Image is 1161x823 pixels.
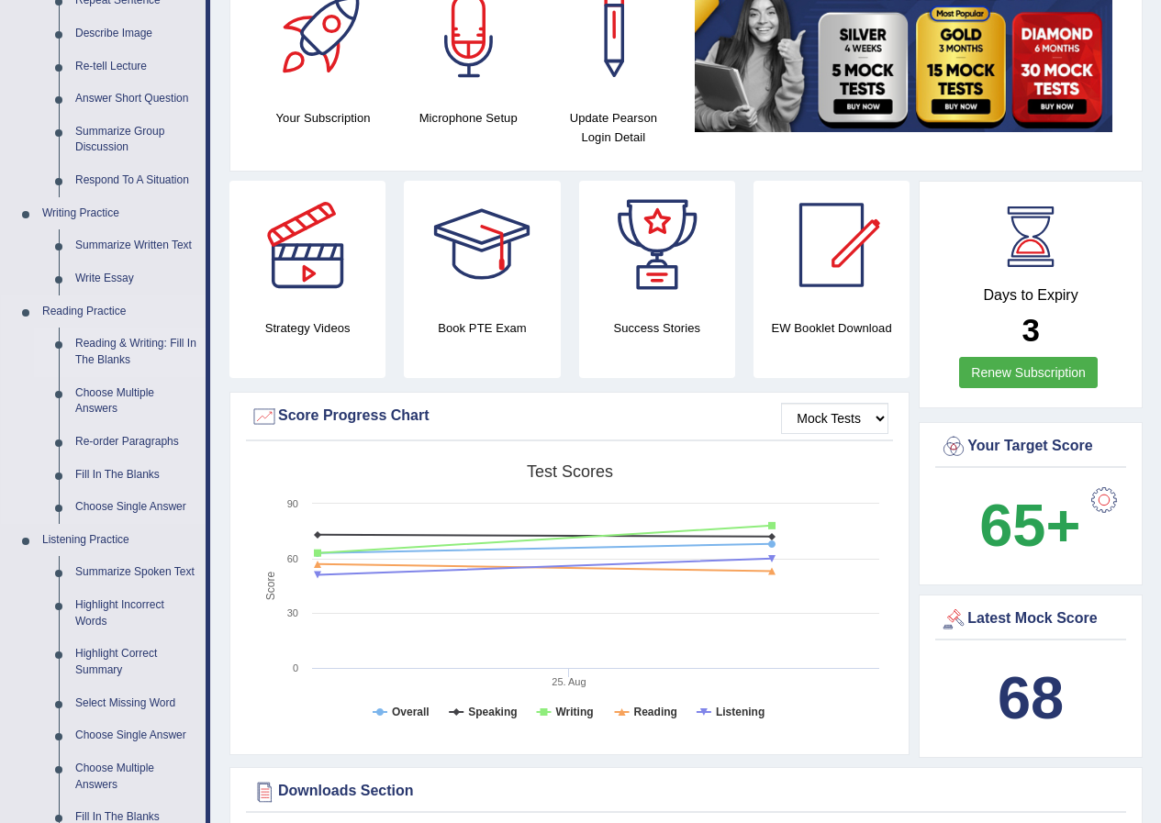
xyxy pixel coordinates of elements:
[468,706,517,718] tspan: Speaking
[67,638,206,686] a: Highlight Correct Summary
[251,403,888,430] div: Score Progress Chart
[67,116,206,164] a: Summarize Group Discussion
[940,287,1122,304] h4: Days to Expiry
[552,676,586,687] tspan: 25. Aug
[229,318,385,338] h4: Strategy Videos
[555,706,593,718] tspan: Writing
[264,572,277,601] tspan: Score
[979,492,1080,559] b: 65+
[34,524,206,557] a: Listening Practice
[287,553,298,564] text: 60
[67,229,206,262] a: Summarize Written Text
[998,664,1064,731] b: 68
[67,262,206,295] a: Write Essay
[634,706,677,718] tspan: Reading
[579,318,735,338] h4: Success Stories
[34,197,206,230] a: Writing Practice
[67,589,206,638] a: Highlight Incorrect Words
[392,706,430,718] tspan: Overall
[404,318,560,338] h4: Book PTE Exam
[67,377,206,426] a: Choose Multiple Answers
[716,706,765,718] tspan: Listening
[67,17,206,50] a: Describe Image
[1021,312,1039,348] b: 3
[287,498,298,509] text: 90
[67,164,206,197] a: Respond To A Situation
[405,108,531,128] h4: Microphone Setup
[67,719,206,752] a: Choose Single Answer
[67,752,206,801] a: Choose Multiple Answers
[287,607,298,618] text: 30
[251,778,1122,806] div: Downloads Section
[260,108,386,128] h4: Your Subscription
[754,318,910,338] h4: EW Booklet Download
[67,687,206,720] a: Select Missing Word
[34,295,206,328] a: Reading Practice
[67,459,206,492] a: Fill In The Blanks
[940,433,1122,461] div: Your Target Score
[550,108,676,147] h4: Update Pearson Login Detail
[527,462,613,481] tspan: Test scores
[959,357,1098,388] a: Renew Subscription
[67,491,206,524] a: Choose Single Answer
[67,328,206,376] a: Reading & Writing: Fill In The Blanks
[67,83,206,116] a: Answer Short Question
[67,50,206,83] a: Re-tell Lecture
[940,606,1122,633] div: Latest Mock Score
[293,662,298,673] text: 0
[67,426,206,459] a: Re-order Paragraphs
[67,556,206,589] a: Summarize Spoken Text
